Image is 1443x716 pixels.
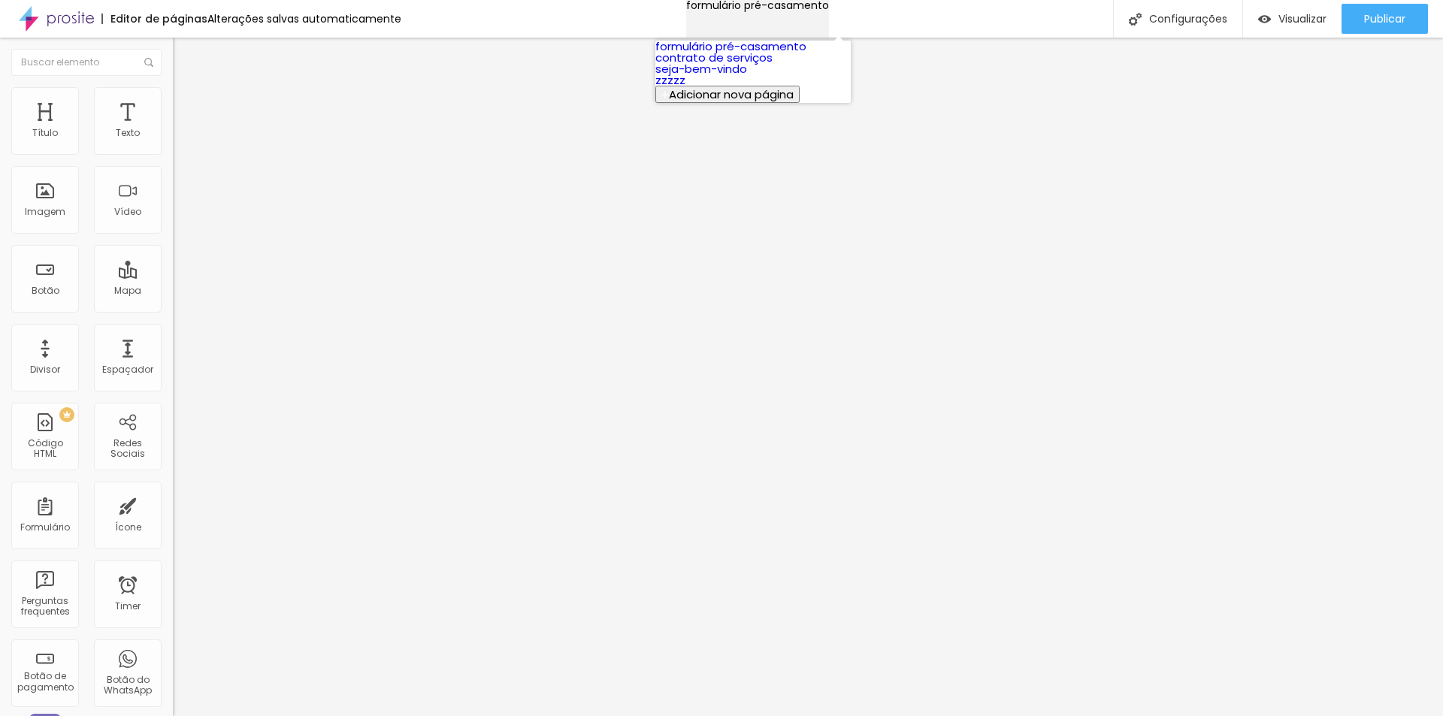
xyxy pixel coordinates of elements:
a: formulário pré-casamento [655,38,806,54]
a: contrato de serviços [655,50,773,65]
div: Ícone [115,522,141,533]
div: Botão de pagamento [15,671,74,693]
div: Editor de páginas [101,14,207,24]
img: Icone [144,58,153,67]
button: Publicar [1342,4,1428,34]
div: Código HTML [15,438,74,460]
a: seja-bem-vindo [655,61,747,77]
button: Visualizar [1243,4,1342,34]
img: view-1.svg [1258,13,1271,26]
div: Botão do WhatsApp [98,675,157,696]
iframe: Editor [173,38,1443,716]
div: Formulário [20,522,70,533]
a: zzzzz [655,72,685,88]
input: Buscar elemento [11,49,162,76]
div: Redes Sociais [98,438,157,460]
img: Icone [1129,13,1142,26]
div: Divisor [30,364,60,375]
div: Espaçador [102,364,153,375]
span: Publicar [1364,13,1405,25]
div: Mapa [114,285,141,296]
span: Visualizar [1278,13,1327,25]
div: Timer [115,601,141,612]
button: Adicionar nova página [655,86,800,103]
div: Texto [116,128,140,138]
div: Vídeo [114,207,141,217]
div: Alterações salvas automaticamente [207,14,401,24]
div: Perguntas frequentes [15,596,74,618]
div: Título [32,128,58,138]
div: Imagem [25,207,65,217]
div: Botão [32,285,59,296]
span: Adicionar nova página [669,86,794,102]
